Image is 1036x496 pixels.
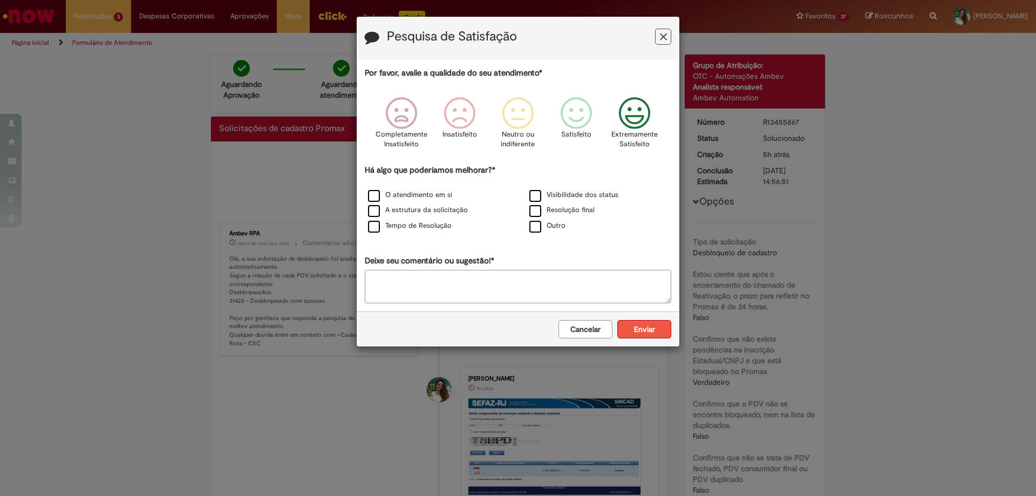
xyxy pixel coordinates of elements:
[529,221,565,231] label: Outro
[558,320,612,338] button: Cancelar
[499,130,537,150] p: Neutro ou indiferente
[365,255,494,267] label: Deixe seu comentário ou sugestão!*
[607,89,662,163] div: Extremamente Satisfeito
[368,205,468,215] label: A estrutura da solicitação
[365,165,671,234] div: Há algo que poderíamos melhorar?*
[561,130,591,140] p: Satisfeito
[368,190,452,200] label: O atendimento em si
[611,130,658,150] p: Extremamente Satisfeito
[432,89,487,163] div: Insatisfeito
[442,130,477,140] p: Insatisfeito
[387,30,517,44] label: Pesquisa de Satisfação
[549,89,604,163] div: Satisfeito
[368,221,452,231] label: Tempo de Resolução
[365,67,542,79] label: Por favor, avalie a qualidade do seu atendimento*
[529,205,595,215] label: Resolução final
[490,89,546,163] div: Neutro ou indiferente
[376,130,427,150] p: Completamente Insatisfeito
[373,89,428,163] div: Completamente Insatisfeito
[529,190,618,200] label: Visibilidade dos status
[617,320,671,338] button: Enviar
